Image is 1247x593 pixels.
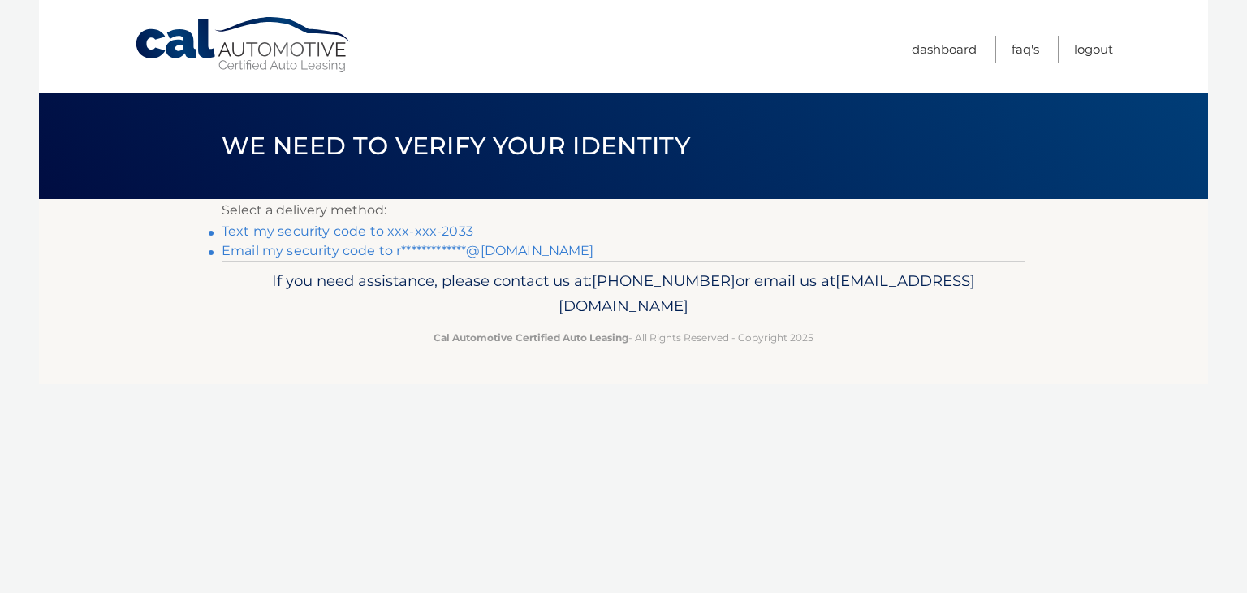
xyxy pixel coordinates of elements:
[232,268,1015,320] p: If you need assistance, please contact us at: or email us at
[232,329,1015,346] p: - All Rights Reserved - Copyright 2025
[592,271,736,290] span: [PHONE_NUMBER]
[434,331,628,344] strong: Cal Automotive Certified Auto Leasing
[1074,36,1113,63] a: Logout
[222,131,690,161] span: We need to verify your identity
[1012,36,1039,63] a: FAQ's
[912,36,977,63] a: Dashboard
[222,199,1025,222] p: Select a delivery method:
[134,16,353,74] a: Cal Automotive
[222,223,473,239] a: Text my security code to xxx-xxx-2033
